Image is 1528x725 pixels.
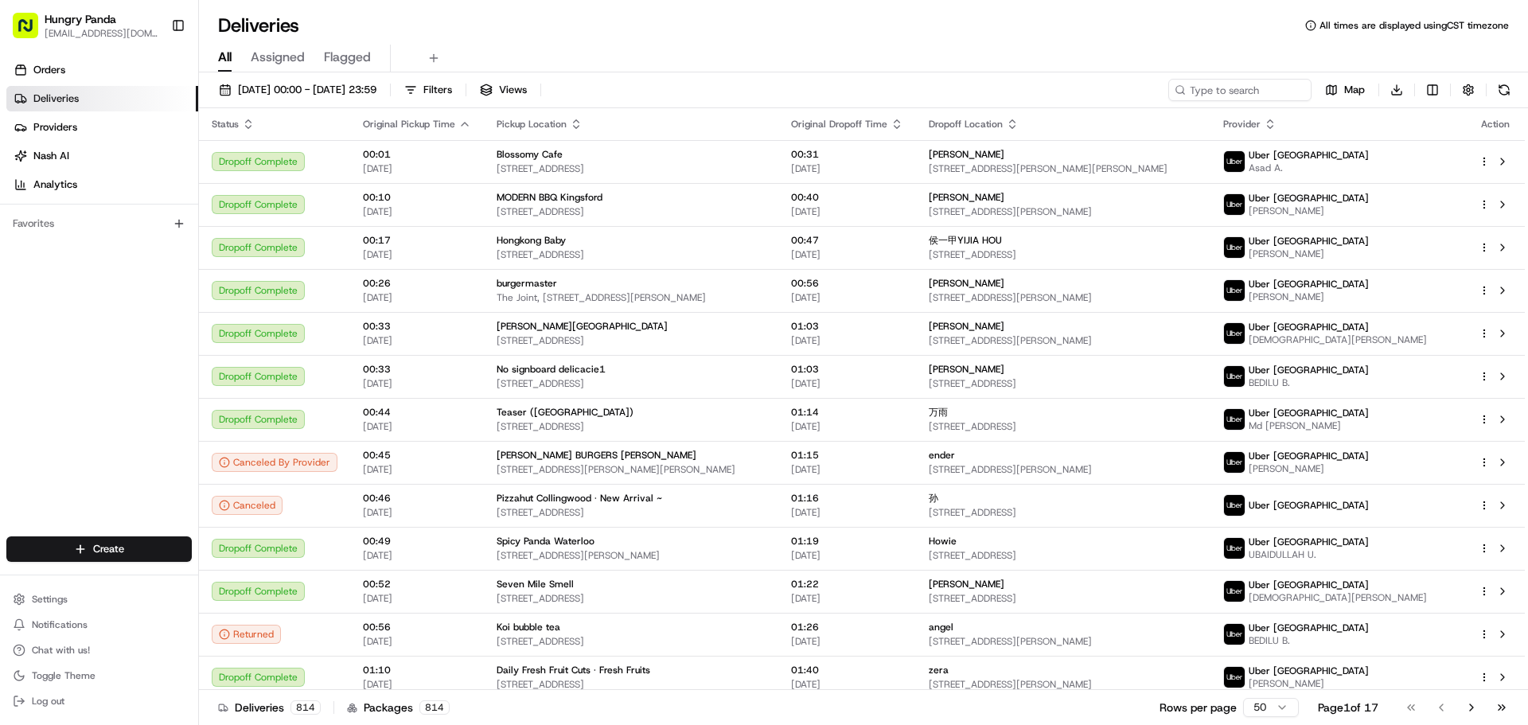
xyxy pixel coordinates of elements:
[363,664,471,676] span: 01:10
[1249,290,1369,303] span: [PERSON_NAME]
[363,320,471,333] span: 00:33
[212,453,337,472] button: Canceled By Provider
[497,363,606,376] span: No signboard delicacie1
[1249,321,1369,333] span: Uber [GEOGRAPHIC_DATA]
[791,621,903,633] span: 01:26
[1224,151,1245,172] img: uber-new-logo.jpeg
[1249,591,1427,604] span: [DEMOGRAPHIC_DATA][PERSON_NAME]
[6,172,198,197] a: Analytics
[1224,495,1245,516] img: uber-new-logo.jpeg
[791,592,903,605] span: [DATE]
[929,277,1004,290] span: [PERSON_NAME]
[33,149,69,163] span: Nash AI
[497,592,766,605] span: [STREET_ADDRESS]
[1249,548,1369,561] span: UBAIDULLAH U.
[1223,118,1261,131] span: Provider
[6,211,192,236] div: Favorites
[497,118,567,131] span: Pickup Location
[929,363,1004,376] span: [PERSON_NAME]
[497,621,560,633] span: Koi bubble tea
[347,700,450,715] div: Packages
[473,79,534,101] button: Views
[33,120,77,134] span: Providers
[363,420,471,433] span: [DATE]
[791,363,903,376] span: 01:03
[791,320,903,333] span: 01:03
[497,506,766,519] span: [STREET_ADDRESS]
[497,277,557,290] span: burgermaster
[1249,536,1369,548] span: Uber [GEOGRAPHIC_DATA]
[1224,237,1245,258] img: uber-new-logo.jpeg
[929,118,1003,131] span: Dropoff Location
[423,83,452,97] span: Filters
[791,291,903,304] span: [DATE]
[363,463,471,476] span: [DATE]
[1249,205,1369,217] span: [PERSON_NAME]
[6,115,198,140] a: Providers
[212,625,281,644] div: Returned
[1249,235,1369,248] span: Uber [GEOGRAPHIC_DATA]
[6,639,192,661] button: Chat with us!
[363,363,471,376] span: 00:33
[497,463,766,476] span: [STREET_ADDRESS][PERSON_NAME][PERSON_NAME]
[497,678,766,691] span: [STREET_ADDRESS]
[1249,149,1369,162] span: Uber [GEOGRAPHIC_DATA]
[1319,19,1509,32] span: All times are displayed using CST timezone
[1224,194,1245,215] img: uber-new-logo.jpeg
[791,377,903,390] span: [DATE]
[218,13,299,38] h1: Deliveries
[929,320,1004,333] span: [PERSON_NAME]
[497,406,633,419] span: Teaser ([GEOGRAPHIC_DATA])
[791,535,903,548] span: 01:19
[929,535,957,548] span: Howie
[32,695,64,707] span: Log out
[363,248,471,261] span: [DATE]
[6,614,192,636] button: Notifications
[363,578,471,591] span: 00:52
[929,377,1198,390] span: [STREET_ADDRESS]
[45,27,158,40] button: [EMAIL_ADDRESS][DOMAIN_NAME]
[363,277,471,290] span: 00:26
[791,205,903,218] span: [DATE]
[363,205,471,218] span: [DATE]
[363,234,471,247] span: 00:17
[929,506,1198,519] span: [STREET_ADDRESS]
[363,549,471,562] span: [DATE]
[1168,79,1312,101] input: Type to search
[212,496,283,515] div: Canceled
[1224,323,1245,344] img: uber-new-logo.jpeg
[1249,462,1369,475] span: [PERSON_NAME]
[791,162,903,175] span: [DATE]
[497,234,566,247] span: Hongkong Baby
[497,449,696,462] span: [PERSON_NAME] BURGERS [PERSON_NAME]
[497,664,650,676] span: Daily Fresh Fruit Cuts · Fresh Fruits
[929,635,1198,648] span: [STREET_ADDRESS][PERSON_NAME]
[497,535,594,548] span: Spicy Panda Waterloo
[1249,162,1369,174] span: Asad A.
[497,377,766,390] span: [STREET_ADDRESS]
[791,420,903,433] span: [DATE]
[929,334,1198,347] span: [STREET_ADDRESS][PERSON_NAME]
[1249,364,1369,376] span: Uber [GEOGRAPHIC_DATA]
[1249,677,1369,690] span: [PERSON_NAME]
[1249,278,1369,290] span: Uber [GEOGRAPHIC_DATA]
[791,578,903,591] span: 01:22
[212,79,384,101] button: [DATE] 00:00 - [DATE] 23:59
[1249,333,1427,346] span: [DEMOGRAPHIC_DATA][PERSON_NAME]
[33,92,79,106] span: Deliveries
[497,549,766,562] span: [STREET_ADDRESS][PERSON_NAME]
[212,118,239,131] span: Status
[6,690,192,712] button: Log out
[33,177,77,192] span: Analytics
[497,635,766,648] span: [STREET_ADDRESS]
[32,669,95,682] span: Toggle Theme
[32,593,68,606] span: Settings
[791,664,903,676] span: 01:40
[497,334,766,347] span: [STREET_ADDRESS]
[929,592,1198,605] span: [STREET_ADDRESS]
[1224,667,1245,688] img: uber-new-logo.jpeg
[363,191,471,204] span: 00:10
[363,635,471,648] span: [DATE]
